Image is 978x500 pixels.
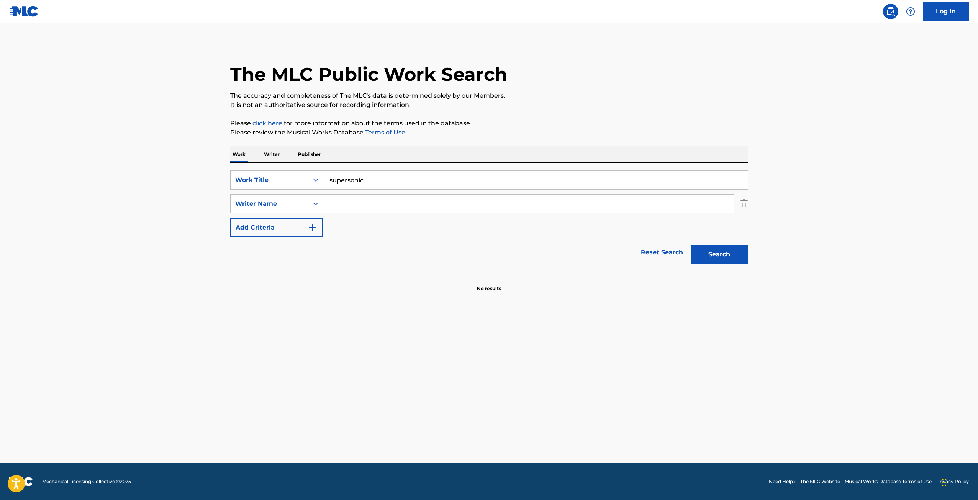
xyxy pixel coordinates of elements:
[936,478,969,485] a: Privacy Policy
[923,2,969,21] a: Log In
[230,119,748,128] p: Please for more information about the terms used in the database.
[940,463,978,500] iframe: Chat Widget
[769,478,796,485] a: Need Help?
[252,120,282,127] a: click here
[230,128,748,137] p: Please review the Musical Works Database
[942,471,947,494] div: Drag
[637,244,687,261] a: Reset Search
[42,478,131,485] span: Mechanical Licensing Collective © 2025
[308,223,317,232] img: 9d2ae6d4665cec9f34b9.svg
[906,7,915,16] img: help
[883,4,898,19] a: Public Search
[886,7,895,16] img: search
[903,4,918,19] div: Help
[296,146,323,162] p: Publisher
[9,477,33,486] img: logo
[230,63,507,86] h1: The MLC Public Work Search
[230,100,748,110] p: It is not an authoritative source for recording information.
[691,245,748,264] button: Search
[477,276,501,292] p: No results
[235,199,304,208] div: Writer Name
[9,6,39,17] img: MLC Logo
[230,146,248,162] p: Work
[800,478,840,485] a: The MLC Website
[230,218,323,237] button: Add Criteria
[364,129,405,136] a: Terms of Use
[845,478,932,485] a: Musical Works Database Terms of Use
[230,170,748,268] form: Search Form
[262,146,282,162] p: Writer
[230,91,748,100] p: The accuracy and completeness of The MLC's data is determined solely by our Members.
[740,194,748,213] img: Delete Criterion
[235,175,304,185] div: Work Title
